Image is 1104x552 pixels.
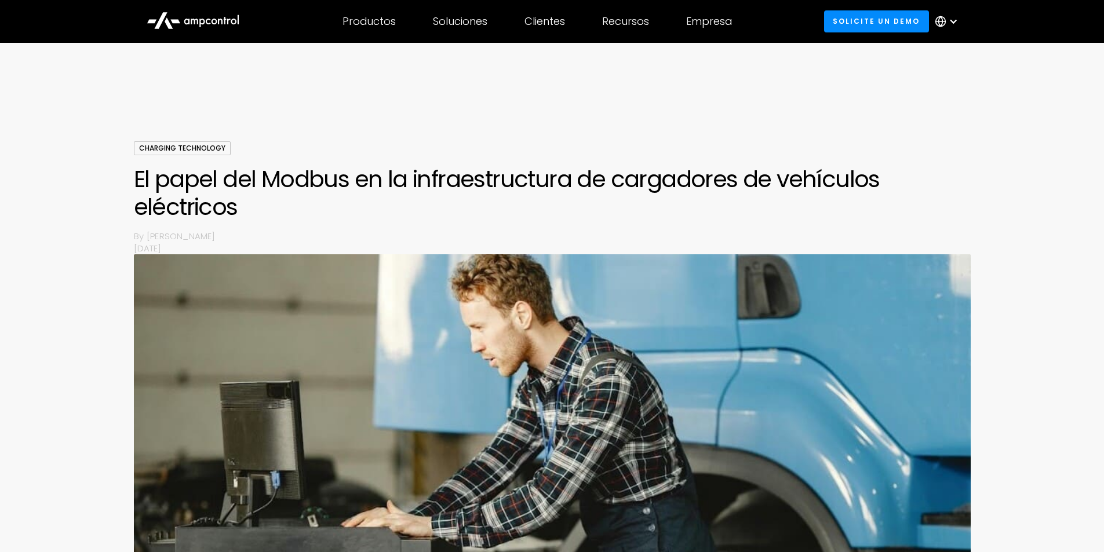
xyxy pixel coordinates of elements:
div: Clientes [524,15,565,28]
div: Productos [343,15,396,28]
div: Recursos [602,15,649,28]
p: [DATE] [134,242,971,254]
div: Empresa [686,15,732,28]
div: Charging Technology [134,141,231,155]
p: By [134,230,147,242]
h1: El papel del Modbus en la infraestructura de cargadores de vehículos eléctricos [134,165,971,221]
p: [PERSON_NAME] [147,230,971,242]
a: Solicite un demo [824,10,929,32]
div: Soluciones [433,15,487,28]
